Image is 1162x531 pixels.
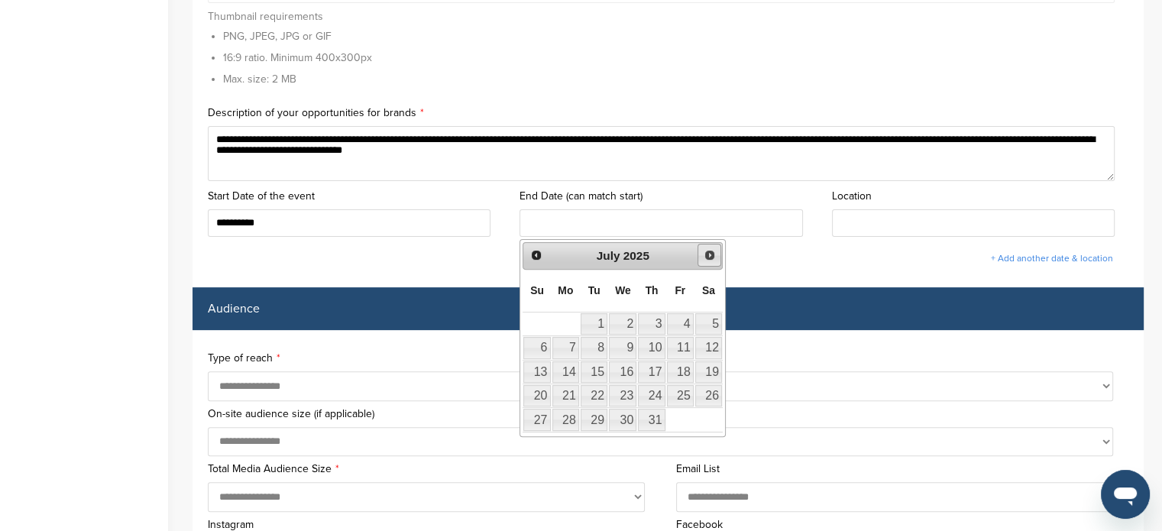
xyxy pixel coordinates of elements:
span: Sunday [530,284,544,296]
label: Description of your opportunities for brands [208,108,1128,118]
iframe: Button to launch messaging window [1101,470,1150,519]
a: 23 [609,385,636,406]
label: Audience [208,303,260,315]
a: 30 [609,409,636,430]
a: 29 [581,409,607,430]
a: 18 [667,361,694,383]
div: Thumbnail requirements [208,11,372,92]
a: 9 [609,337,636,358]
span: Friday [675,284,685,296]
a: 16 [609,361,636,383]
a: 31 [638,409,665,430]
a: 19 [695,361,722,383]
span: Saturday [702,284,715,296]
span: Monday [558,284,573,296]
label: Type of reach [208,353,1128,364]
a: 11 [667,337,694,358]
a: Next [698,244,721,267]
label: Total Media Audience Size [208,464,661,474]
label: End Date (can match start) [520,191,816,202]
a: 20 [523,385,550,406]
a: 8 [581,337,607,358]
label: Facebook [676,520,1129,530]
a: 15 [581,361,607,383]
a: 4 [667,313,694,335]
li: PNG, JPEG, JPG or GIF [223,28,372,44]
a: 28 [552,409,579,430]
span: Thursday [646,284,659,296]
a: 14 [552,361,579,383]
label: Instagram [208,520,661,530]
a: 27 [523,409,550,430]
span: Wednesday [615,284,631,296]
span: July [597,249,620,262]
a: 17 [638,361,665,383]
li: 16:9 ratio. Minimum 400x300px [223,50,372,66]
a: 12 [695,337,722,358]
label: Location [832,191,1128,202]
a: 10 [638,337,665,358]
a: 2 [609,313,636,335]
a: 25 [667,385,694,406]
span: Next [704,249,716,261]
a: 6 [523,337,550,358]
li: Max. size: 2 MB [223,71,372,87]
a: 13 [523,361,550,383]
a: 21 [552,385,579,406]
a: + Add another date & location [991,253,1113,264]
a: 5 [695,313,722,335]
label: Start Date of the event [208,191,504,202]
a: 7 [552,337,579,358]
span: Prev [530,249,542,261]
a: Prev [525,244,547,267]
label: On-site audience size (if applicable) [208,409,1128,419]
a: 24 [638,385,665,406]
span: Tuesday [588,284,600,296]
label: Email List [676,464,1129,474]
a: 1 [581,313,607,335]
a: 26 [695,385,722,406]
a: 3 [638,313,665,335]
span: 2025 [623,249,649,262]
a: 22 [581,385,607,406]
